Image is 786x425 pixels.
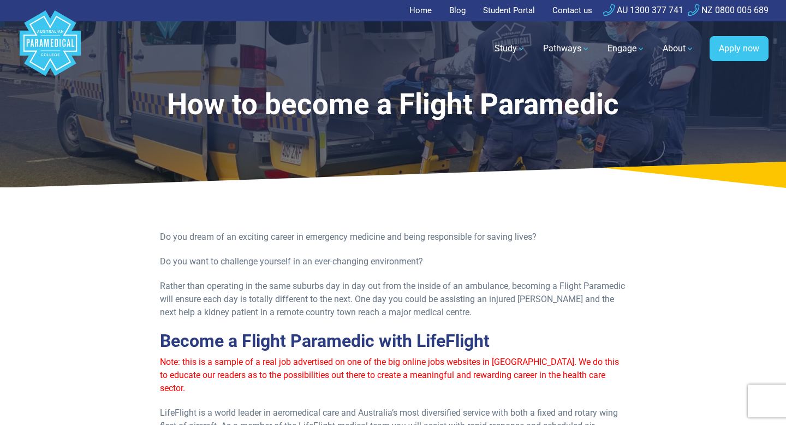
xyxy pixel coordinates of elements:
[601,33,652,64] a: Engage
[111,87,675,122] h1: How to become a Flight Paramedic
[537,33,597,64] a: Pathways
[688,5,769,15] a: NZ 0800 005 689
[160,231,626,244] p: Do you dream of an exciting career in emergency medicine and being responsible for saving lives?
[160,330,626,351] h2: Become a Flight Paramedic with LifeFlight
[488,33,532,64] a: Study
[656,33,701,64] a: About
[160,280,626,319] p: Rather than operating in the same suburbs day in day out from the inside of an ambulance, becomin...
[710,36,769,61] a: Apply now
[603,5,683,15] a: AU 1300 377 741
[17,21,83,76] a: Australian Paramedical College
[160,255,626,268] p: Do you want to challenge yourself in an ever-changing environment?
[160,357,619,393] span: Note: this is a sample of a real job advertised on one of the big online jobs websites in [GEOGRA...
